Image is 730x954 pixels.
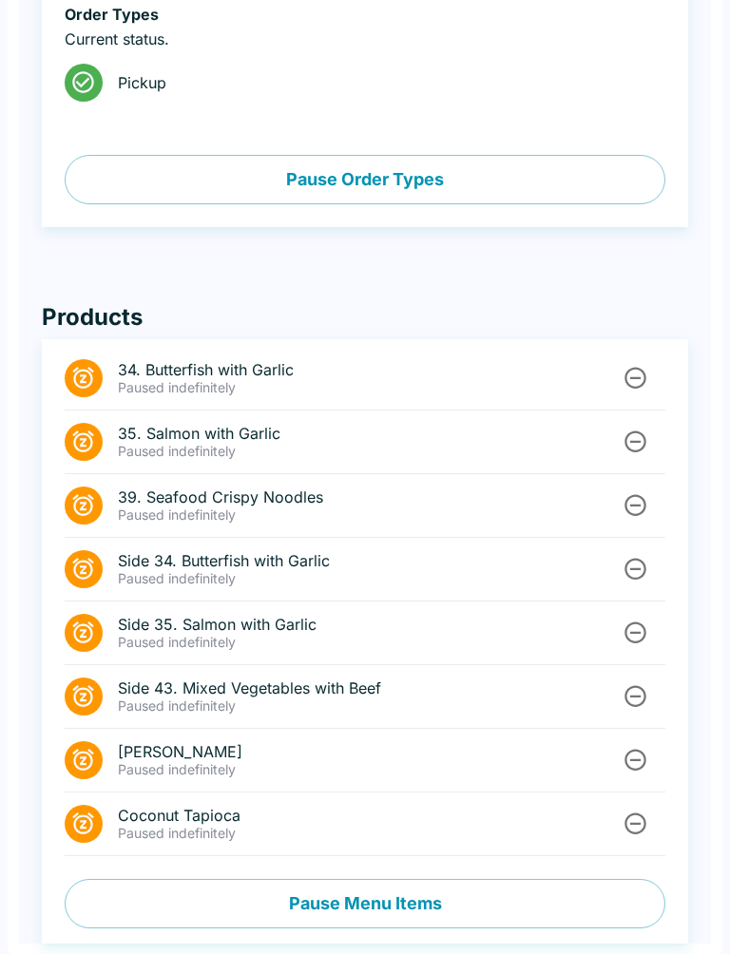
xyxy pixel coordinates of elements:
[118,73,650,92] span: Pickup
[65,155,665,204] button: Pause Order Types
[118,825,620,842] p: Paused indefinitely
[618,615,653,650] button: Unpause
[118,360,620,379] span: 34. Butterfish with Garlic
[118,615,620,634] span: Side 35. Salmon with Garlic
[118,551,620,570] span: Side 34. Butterfish with Garlic
[618,424,653,459] button: Unpause
[118,506,620,524] p: Paused indefinitely
[65,29,665,48] p: Current status.
[118,487,620,506] span: 39. Seafood Crispy Noodles
[118,424,620,443] span: 35. Salmon with Garlic
[65,879,665,928] button: Pause Menu Items
[118,678,620,697] span: Side 43. Mixed Vegetables with Beef
[118,697,620,715] p: Paused indefinitely
[118,806,620,825] span: Coconut Tapioca
[65,5,665,24] h6: Order Types
[118,570,620,587] p: Paused indefinitely
[118,761,620,778] p: Paused indefinitely
[118,634,620,651] p: Paused indefinitely
[118,379,620,396] p: Paused indefinitely
[118,443,620,460] p: Paused indefinitely
[618,742,653,777] button: Unpause
[618,487,653,523] button: Unpause
[618,806,653,841] button: Unpause
[618,551,653,586] button: Unpause
[118,742,620,761] span: [PERSON_NAME]
[618,678,653,714] button: Unpause
[618,360,653,395] button: Unpause
[42,303,688,332] h4: Products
